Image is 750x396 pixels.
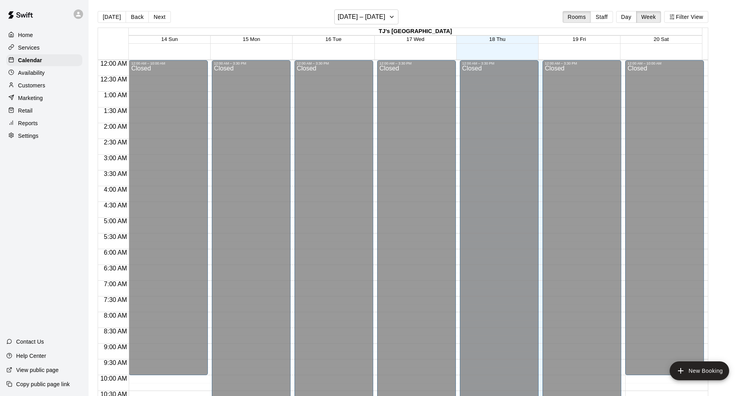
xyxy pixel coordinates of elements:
[148,11,170,23] button: Next
[6,92,82,104] a: Marketing
[6,130,82,142] a: Settings
[628,65,702,378] div: Closed
[161,36,178,42] button: 14 Sun
[102,296,129,303] span: 7:30 AM
[18,81,45,89] p: Customers
[102,155,129,161] span: 3:00 AM
[102,281,129,287] span: 7:00 AM
[297,61,371,65] div: 12:00 AM – 3:30 PM
[243,36,260,42] button: 15 Mon
[98,60,129,67] span: 12:00 AM
[102,107,129,114] span: 1:30 AM
[102,123,129,130] span: 2:00 AM
[126,11,149,23] button: Back
[102,359,129,366] span: 9:30 AM
[6,80,82,91] a: Customers
[102,265,129,272] span: 6:30 AM
[102,249,129,256] span: 6:00 AM
[18,119,38,127] p: Reports
[102,186,129,193] span: 4:00 AM
[16,380,70,388] p: Copy public page link
[6,117,82,129] a: Reports
[102,170,129,177] span: 3:30 AM
[102,92,129,98] span: 1:00 AM
[16,366,59,374] p: View public page
[326,36,342,42] button: 16 Tue
[6,105,82,117] a: Retail
[98,375,129,382] span: 10:00 AM
[591,11,613,23] button: Staff
[664,11,708,23] button: Filter View
[616,11,637,23] button: Day
[102,312,129,319] span: 8:00 AM
[654,36,669,42] button: 20 Sat
[636,11,661,23] button: Week
[102,344,129,350] span: 9:00 AM
[18,56,42,64] p: Calendar
[18,107,33,115] p: Retail
[131,65,205,378] div: Closed
[102,328,129,335] span: 8:30 AM
[102,218,129,224] span: 5:00 AM
[6,29,82,41] a: Home
[563,11,591,23] button: Rooms
[545,61,619,65] div: 12:00 AM – 3:30 PM
[18,44,40,52] p: Services
[214,61,288,65] div: 12:00 AM – 3:30 PM
[338,11,385,22] h6: [DATE] – [DATE]
[628,61,702,65] div: 12:00 AM – 10:00 AM
[18,94,43,102] p: Marketing
[16,338,44,346] p: Contact Us
[334,9,398,24] button: [DATE] – [DATE]
[98,76,129,83] span: 12:30 AM
[6,42,82,54] a: Services
[129,60,207,375] div: 12:00 AM – 10:00 AM: Closed
[18,31,33,39] p: Home
[131,61,205,65] div: 12:00 AM – 10:00 AM
[18,132,39,140] p: Settings
[462,61,536,65] div: 12:00 AM – 3:30 PM
[129,28,702,35] div: TJ's [GEOGRAPHIC_DATA]
[6,67,82,79] a: Availability
[670,361,729,380] button: add
[406,36,424,42] button: 17 Wed
[102,139,129,146] span: 2:30 AM
[625,60,704,375] div: 12:00 AM – 10:00 AM: Closed
[18,69,45,77] p: Availability
[489,36,506,42] button: 18 Thu
[380,61,454,65] div: 12:00 AM – 3:30 PM
[16,352,46,360] p: Help Center
[102,202,129,209] span: 4:30 AM
[6,54,82,66] a: Calendar
[102,233,129,240] span: 5:30 AM
[98,11,126,23] button: [DATE]
[572,36,586,42] button: 19 Fri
